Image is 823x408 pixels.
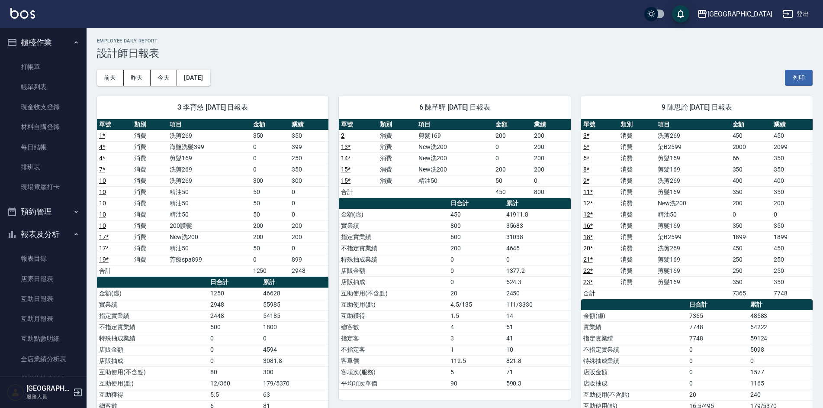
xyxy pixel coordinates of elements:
[493,164,532,175] td: 200
[730,231,772,243] td: 1899
[167,198,251,209] td: 精油50
[132,198,167,209] td: 消費
[3,137,83,157] a: 每日結帳
[448,333,504,344] td: 3
[730,254,772,265] td: 250
[730,276,772,288] td: 350
[707,9,772,19] div: [GEOGRAPHIC_DATA]
[581,366,687,378] td: 店販金額
[251,186,290,198] td: 50
[167,130,251,141] td: 洗剪269
[416,152,493,164] td: New洗200
[261,355,329,366] td: 3081.8
[339,355,448,366] td: 客單價
[289,152,328,164] td: 250
[97,299,208,310] td: 實業績
[3,369,83,389] a: 營業統計分析表
[251,265,290,276] td: 1250
[3,329,83,349] a: 互助點數明細
[748,321,813,333] td: 64222
[748,366,813,378] td: 1577
[251,152,290,164] td: 0
[132,175,167,186] td: 消費
[772,220,813,231] td: 350
[448,321,504,333] td: 4
[730,175,772,186] td: 400
[261,344,329,355] td: 4594
[448,209,504,220] td: 450
[339,198,570,389] table: a dense table
[618,265,656,276] td: 消費
[504,355,571,366] td: 821.8
[618,231,656,243] td: 消費
[748,355,813,366] td: 0
[208,344,261,355] td: 0
[581,288,618,299] td: 合計
[167,175,251,186] td: 洗剪269
[132,186,167,198] td: 消費
[251,198,290,209] td: 50
[532,119,570,130] th: 業績
[208,355,261,366] td: 0
[132,164,167,175] td: 消費
[772,198,813,209] td: 200
[656,119,730,130] th: 項目
[208,366,261,378] td: 80
[448,198,504,209] th: 日合計
[656,243,730,254] td: 洗剪269
[772,141,813,152] td: 2099
[289,209,328,220] td: 0
[656,220,730,231] td: 剪髮169
[656,276,730,288] td: 剪髮169
[504,265,571,276] td: 1377.2
[167,119,251,130] th: 項目
[7,384,24,401] img: Person
[504,378,571,389] td: 590.3
[151,70,177,86] button: 今天
[493,186,532,198] td: 450
[99,177,106,184] a: 10
[167,243,251,254] td: 精油50
[687,378,748,389] td: 0
[208,321,261,333] td: 500
[10,8,35,19] img: Logo
[730,186,772,198] td: 350
[339,119,377,130] th: 單號
[493,175,532,186] td: 50
[208,288,261,299] td: 1250
[289,130,328,141] td: 350
[261,333,329,344] td: 0
[448,288,504,299] td: 20
[97,333,208,344] td: 特殊抽成業績
[656,186,730,198] td: 剪髮169
[416,130,493,141] td: 剪髮169
[167,164,251,175] td: 洗剪269
[581,119,618,130] th: 單號
[132,130,167,141] td: 消費
[618,141,656,152] td: 消費
[167,209,251,220] td: 精油50
[779,6,813,22] button: 登出
[448,310,504,321] td: 1.5
[448,254,504,265] td: 0
[730,130,772,141] td: 450
[772,209,813,220] td: 0
[504,243,571,254] td: 4645
[730,288,772,299] td: 7365
[772,119,813,130] th: 業績
[378,152,416,164] td: 消費
[581,310,687,321] td: 金額(虛)
[251,243,290,254] td: 50
[261,277,329,288] th: 累計
[251,254,290,265] td: 0
[618,130,656,141] td: 消費
[493,119,532,130] th: 金額
[504,288,571,299] td: 2450
[581,119,813,299] table: a dense table
[730,209,772,220] td: 0
[656,254,730,265] td: 剪髮169
[97,119,328,277] table: a dense table
[339,209,448,220] td: 金額(虛)
[730,152,772,164] td: 66
[251,119,290,130] th: 金額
